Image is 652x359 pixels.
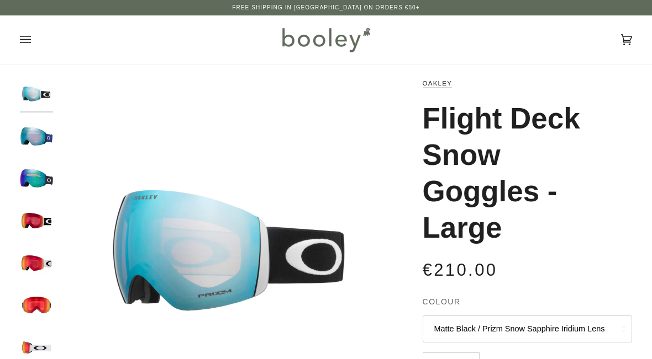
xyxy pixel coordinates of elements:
button: Matte Black / Prizm Snow Sapphire Iridium Lens [423,315,633,342]
span: Colour [423,296,461,308]
img: Oakley Flight Deck Snow Goggles - Large Matte Black / Prizm Snow Sapphire Iridium Lens - Booley G... [20,77,53,110]
button: Open menu [20,15,53,64]
p: Free Shipping in [GEOGRAPHIC_DATA] on Orders €50+ [232,3,419,12]
a: Oakley [423,80,453,87]
img: Oakley Flight Deck Snow Goggles - Large Matte Navy / Prizm Snow Sapphire Iridium Lens - Booley Ga... [20,120,53,153]
img: Oakley Flight Deck Snow Goggles - Large Matte White / Prizm Snow Torch Iridium Lens - Booley Galway [20,288,53,322]
img: Oakley Flight Deck Snow Goggles - Large Matte Black / Prizm Snow Torch Iridium Lens - Booley Galway [20,204,53,237]
img: Booley [277,24,374,56]
img: Oakley Flight Deck Snow Goggles - Large Matte Black / Prizm Snow Argon Iridium Lens - Booley Galway [20,162,53,195]
img: Oakley Flight Deck Snow Goggles - Large Matte White / Prizm Snow Torch Iridium Lens - Booley Galway [20,247,53,280]
span: €210.00 [423,260,498,280]
h1: Flight Deck Snow Goggles - Large [423,100,624,247]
